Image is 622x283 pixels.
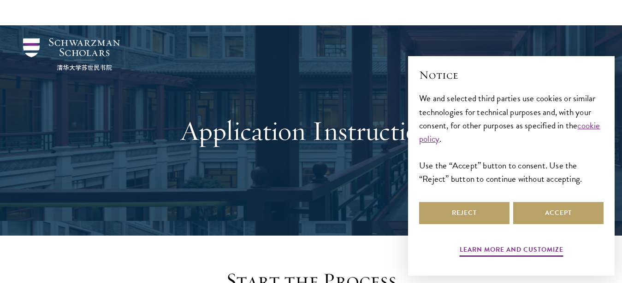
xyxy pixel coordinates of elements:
[419,202,509,224] button: Reject
[460,244,563,258] button: Learn more and customize
[419,119,600,145] a: cookie policy
[23,38,120,70] img: Schwarzman Scholars
[513,202,604,224] button: Accept
[419,92,604,185] div: We and selected third parties use cookies or similar technologies for technical purposes and, wit...
[419,67,604,83] h2: Notice
[152,114,470,147] h1: Application Instructions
